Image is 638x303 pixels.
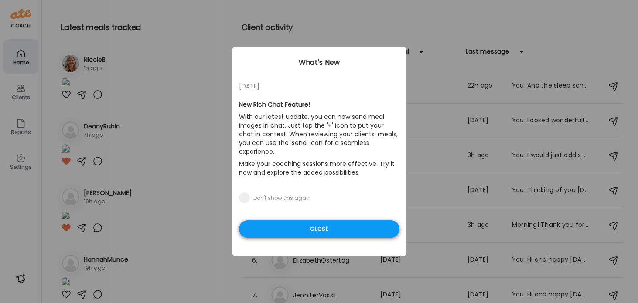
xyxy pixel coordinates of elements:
[239,158,399,178] p: Make your coaching sessions more effective. Try it now and explore the added possibilities.
[239,111,399,158] p: With our latest update, you can now send meal images in chat. Just tap the '+' icon to put your c...
[239,100,310,109] b: New Rich Chat Feature!
[239,81,399,91] div: [DATE]
[253,195,311,202] div: Don't show this again
[232,57,406,68] div: What's New
[239,220,399,238] div: Close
